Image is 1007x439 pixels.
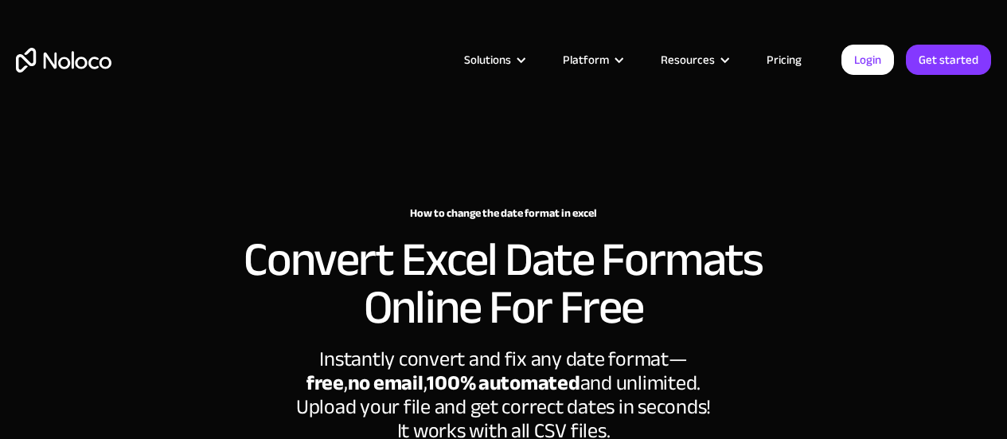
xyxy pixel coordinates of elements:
[444,49,543,70] div: Solutions
[185,236,822,331] h2: Convert Excel Date Formats Online For Free
[464,49,511,70] div: Solutions
[661,49,715,70] div: Resources
[906,45,991,75] a: Get started
[841,45,894,75] a: Login
[427,363,580,402] strong: 100% automated
[747,49,822,70] a: Pricing
[410,202,597,224] strong: How to change the date format in excel
[543,49,641,70] div: Platform
[16,48,111,73] a: home
[563,49,609,70] div: Platform
[348,363,423,402] strong: no email
[641,49,747,70] div: Resources
[306,363,344,402] strong: free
